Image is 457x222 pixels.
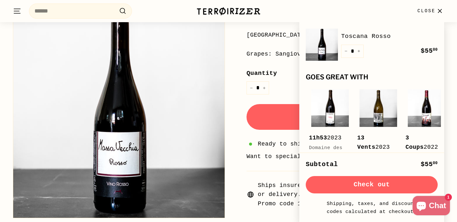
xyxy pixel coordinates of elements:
[406,135,424,150] b: 3 Coups
[411,196,452,217] inbox-online-store-chat: Shopify online store chat
[259,81,269,94] button: Increase item quantity by one
[325,200,418,216] small: Shipping, taxes, and discount codes calculated at checkout.
[247,68,444,78] label: Quantity
[247,31,444,40] div: [GEOGRAPHIC_DATA], [GEOGRAPHIC_DATA]
[258,181,444,209] span: Ships insured via UPS, available for local pickup or delivery. Get $30 off shipping on 12-packs -...
[247,104,444,130] button: Add to cart
[306,74,438,81] div: Goes great with
[357,133,393,152] div: 2023
[309,144,344,160] div: Domaine des Grottes
[357,87,399,187] a: 13 Vents2023[PERSON_NAME]
[357,135,375,150] b: 13 Vents
[309,133,344,143] div: 2023
[258,139,305,149] span: Ready to ship
[354,45,364,58] button: Increase item quantity by one
[421,159,438,170] div: $55
[306,159,338,170] div: Subtotal
[433,48,438,52] sup: 00
[417,7,435,14] span: Close
[247,81,256,94] button: Reduce item quantity by one
[247,81,269,94] input: quantity
[247,152,444,161] li: Want to special order this item?
[406,133,441,152] div: 2022
[421,47,438,55] span: $55
[247,49,444,59] div: Grapes: Sangiovese, [GEOGRAPHIC_DATA]
[414,2,448,21] button: Close
[309,87,351,178] a: 11h532023Domaine des Grottes
[406,87,447,187] a: 3 Coups2022La Ferme de l’Arbre
[306,29,338,61] img: Toscana Rosso
[341,31,438,41] a: Toscana Rosso
[341,45,351,58] button: Reduce item quantity by one
[309,135,327,141] b: 11h53
[306,176,438,193] button: Check out
[433,161,438,165] sup: 00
